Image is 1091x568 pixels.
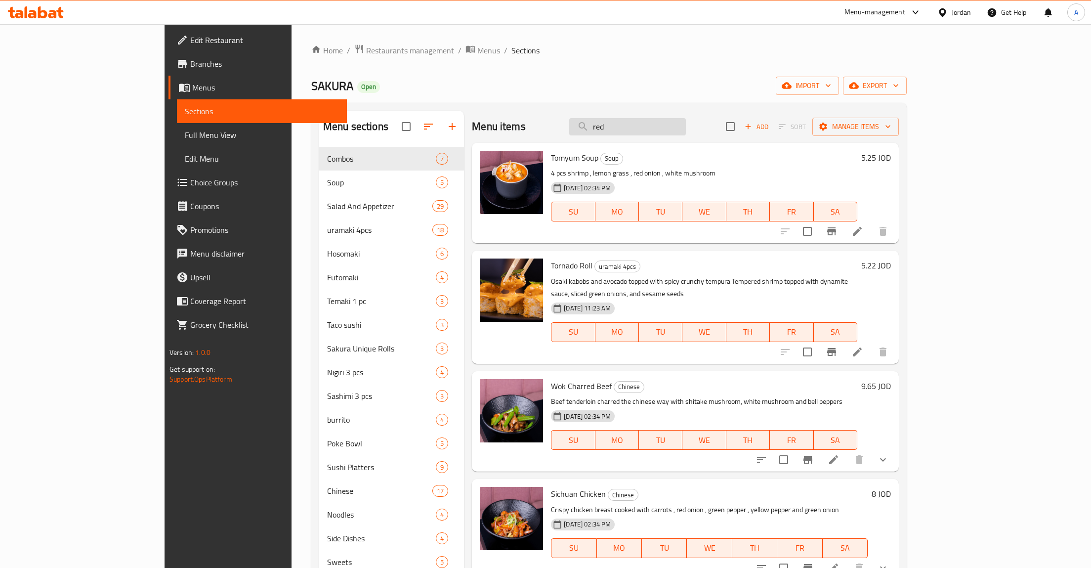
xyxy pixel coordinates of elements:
span: Coupons [190,200,339,212]
span: Salad And Appetizer [327,200,432,212]
h6: 5.22 JOD [861,259,891,272]
p: Crispy chicken breast cooked with carrots , red onion , green pepper , yellow pepper and green onion [551,504,868,516]
div: items [432,485,448,497]
span: SA [818,325,853,339]
a: Menus [168,76,347,99]
button: export [843,77,907,95]
span: uramaki 4pcs [595,261,640,272]
div: items [436,295,448,307]
span: Branches [190,58,339,70]
button: FR [777,538,822,558]
a: Edit menu item [851,225,863,237]
button: FR [770,322,813,342]
span: 4 [436,368,448,377]
div: items [436,414,448,426]
div: Chinese [614,381,644,393]
div: Temaki 1 pc3 [319,289,464,313]
div: Soup [327,176,436,188]
span: FR [781,541,818,555]
span: 17 [433,486,448,496]
h2: Menu sections [323,119,388,134]
button: TH [732,538,777,558]
span: Nigiri 3 pcs [327,366,436,378]
span: Select section [720,116,741,137]
button: delete [847,448,871,472]
span: 5 [436,439,448,448]
span: MO [601,541,638,555]
span: 3 [436,297,448,306]
span: Edit Restaurant [190,34,339,46]
button: MO [595,322,639,342]
li: / [458,44,462,56]
img: Wok Charred Beef [480,379,543,442]
span: Taco sushi [327,319,436,331]
span: Chinese [327,485,432,497]
button: TU [639,430,682,450]
button: WE [687,538,732,558]
div: Menu-management [844,6,905,18]
button: TH [726,322,770,342]
img: Tomyum Soup [480,151,543,214]
button: WE [682,322,726,342]
div: Sashimi 3 pcs3 [319,384,464,408]
span: Full Menu View [185,129,339,141]
span: [DATE] 11:23 AM [560,304,615,313]
div: burrito [327,414,436,426]
button: TH [726,202,770,221]
span: 18 [433,225,448,235]
button: TU [642,538,687,558]
span: Sort sections [417,115,440,138]
a: Menus [465,44,500,57]
div: Taco sushi3 [319,313,464,337]
span: Menu disclaimer [190,248,339,260]
div: Poke Bowl5 [319,432,464,455]
a: Promotions [168,218,347,242]
li: / [347,44,350,56]
button: FR [770,430,813,450]
a: Edit menu item [828,454,839,466]
span: [DATE] 02:34 PM [560,520,615,529]
a: Sections [177,99,347,123]
div: Noodles4 [319,503,464,526]
span: Hosomaki [327,248,436,260]
button: Branch-specific-item [820,219,843,243]
div: Sakura Unique Rolls [327,343,436,354]
span: Sections [511,44,540,56]
span: 1.0.0 [195,346,210,359]
div: Sakura Unique Rolls3 [319,337,464,360]
span: FR [774,433,809,447]
div: Noodles [327,509,436,521]
span: WE [686,325,722,339]
span: TH [730,205,766,219]
button: Manage items [812,118,899,136]
button: sort-choices [750,448,773,472]
span: FR [774,325,809,339]
span: 4 [436,510,448,520]
span: 3 [436,344,448,353]
div: items [436,556,448,568]
span: 3 [436,320,448,330]
span: Add [743,121,770,132]
div: burrito4 [319,408,464,432]
span: export [851,80,899,92]
button: SU [551,430,595,450]
img: Tornado Roll [480,259,543,322]
span: [DATE] 02:34 PM [560,183,615,193]
span: SA [818,205,853,219]
button: Branch-specific-item [820,340,843,364]
button: show more [871,448,895,472]
span: Poke Bowl [327,437,436,449]
a: Support.OpsPlatform [169,373,232,386]
a: Edit menu item [851,346,863,358]
span: [DATE] 02:34 PM [560,412,615,421]
span: MO [599,433,635,447]
div: items [432,224,448,236]
button: Add [741,119,772,134]
div: Chinese [608,489,638,501]
span: 6 [436,249,448,259]
div: Sashimi 3 pcs [327,390,436,402]
span: Coverage Report [190,295,339,307]
span: Sweets [327,556,436,568]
